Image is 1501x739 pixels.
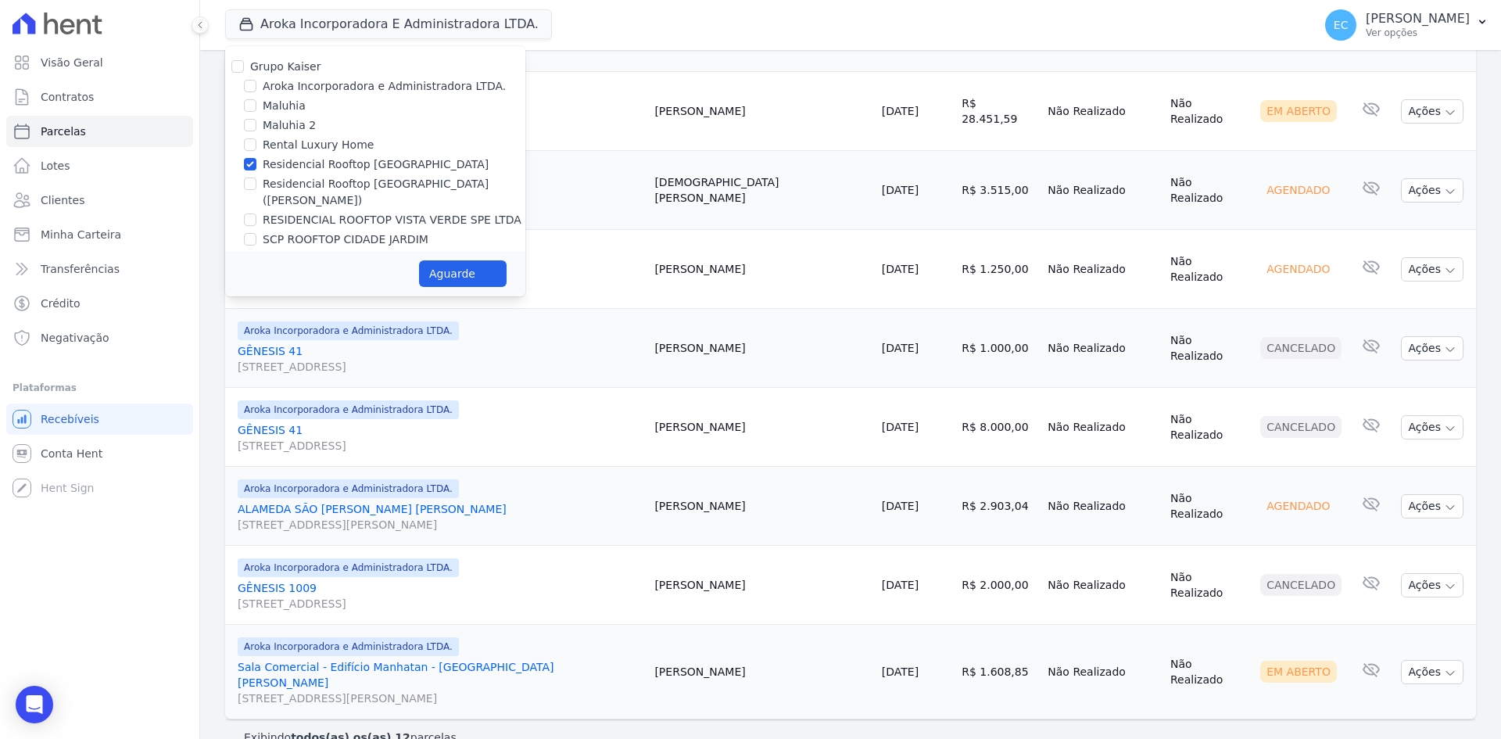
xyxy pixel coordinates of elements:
td: Não Realizado [1041,388,1164,467]
td: [PERSON_NAME] [648,546,875,625]
span: EC [1334,20,1349,30]
button: Ações [1401,336,1463,361]
span: Recebíveis [41,411,99,427]
a: Minha Carteira [6,219,193,250]
button: Aroka Incorporadora E Administradora LTDA. [225,9,552,39]
span: Clientes [41,192,84,208]
label: Maluhia [263,98,306,114]
span: Lotes [41,158,70,174]
a: GÊNESIS 1009[STREET_ADDRESS] [238,580,642,612]
span: [STREET_ADDRESS][PERSON_NAME] [238,517,642,533]
td: Não Realizado [1164,151,1254,230]
button: Ações [1401,257,1463,282]
span: [STREET_ADDRESS][PERSON_NAME] [238,691,642,706]
a: [DATE] [882,579,919,591]
div: Agendado [1260,258,1336,280]
a: ALAMEDA SÃO [PERSON_NAME] [PERSON_NAME][STREET_ADDRESS][PERSON_NAME] [238,501,642,533]
td: [PERSON_NAME] [648,230,875,309]
a: Visão Geral [6,47,193,78]
div: Plataformas [13,378,187,397]
a: Sala Comercial - Edifício Manhatan - [GEOGRAPHIC_DATA][PERSON_NAME][STREET_ADDRESS][PERSON_NAME] [238,659,642,706]
a: [DATE] [882,665,919,678]
td: R$ 8.000,00 [955,388,1041,467]
a: [DATE] [882,105,919,117]
label: Maluhia 2 [263,117,316,134]
td: Não Realizado [1164,388,1254,467]
a: Lotes [6,150,193,181]
td: Não Realizado [1041,230,1164,309]
td: R$ 1.000,00 [955,309,1041,388]
div: Em Aberto [1260,100,1337,122]
span: Contratos [41,89,94,105]
div: Agendado [1260,179,1336,201]
td: Não Realizado [1041,546,1164,625]
td: R$ 28.451,59 [955,72,1041,151]
a: Recebíveis [6,404,193,435]
td: Não Realizado [1164,309,1254,388]
label: SCP ROOFTOP CIDADE JARDIM [263,231,428,248]
td: Não Realizado [1041,72,1164,151]
span: Aroka Incorporadora e Administradora LTDA. [238,479,459,498]
td: Não Realizado [1164,230,1254,309]
td: [PERSON_NAME] [648,309,875,388]
td: [DEMOGRAPHIC_DATA][PERSON_NAME] [648,151,875,230]
td: R$ 1.608,85 [955,625,1041,719]
td: Não Realizado [1164,467,1254,546]
td: [PERSON_NAME] [648,467,875,546]
div: Em Aberto [1260,661,1337,683]
a: [DATE] [882,263,919,275]
a: Contratos [6,81,193,113]
label: RESIDENCIAL ROOFTOP VISTA VERDE SPE LTDA [263,212,521,228]
div: Open Intercom Messenger [16,686,53,723]
td: R$ 1.250,00 [955,230,1041,309]
button: Ações [1401,573,1463,597]
td: [PERSON_NAME] [648,388,875,467]
a: [DATE] [882,342,919,354]
td: R$ 2.903,04 [955,467,1041,546]
button: Ações [1401,494,1463,518]
span: [STREET_ADDRESS] [238,359,642,375]
td: Não Realizado [1164,546,1254,625]
div: Agendado [1260,495,1336,517]
a: Crédito [6,288,193,319]
span: Aroka Incorporadora e Administradora LTDA. [238,321,459,340]
td: Não Realizado [1041,625,1164,719]
button: Ações [1401,99,1463,124]
span: Aroka Incorporadora e Administradora LTDA. [238,400,459,419]
label: Grupo Kaiser [250,60,321,73]
a: Negativação [6,322,193,353]
span: Transferências [41,261,120,277]
button: Ações [1401,660,1463,684]
span: Crédito [41,296,81,311]
button: Ações [1401,415,1463,439]
div: Cancelado [1260,416,1342,438]
a: GÊNESIS 41[STREET_ADDRESS] [238,343,642,375]
td: Não Realizado [1164,625,1254,719]
span: Parcelas [41,124,86,139]
label: Residencial Rooftop [GEOGRAPHIC_DATA] [263,156,489,173]
button: EC [PERSON_NAME] Ver opções [1313,3,1501,47]
a: Parcelas [6,116,193,147]
span: Negativação [41,330,109,346]
p: Ver opções [1366,27,1470,39]
a: GÊNESIS 41[STREET_ADDRESS] [238,422,642,454]
td: Não Realizado [1041,467,1164,546]
div: Cancelado [1260,574,1342,596]
span: Minha Carteira [41,227,121,242]
td: Não Realizado [1041,151,1164,230]
a: [DATE] [882,421,919,433]
label: Residencial Rooftop [GEOGRAPHIC_DATA] ([PERSON_NAME]) [263,176,525,209]
label: Rental Luxury Home [263,137,374,153]
button: Ações [1401,178,1463,203]
td: [PERSON_NAME] [648,625,875,719]
span: Conta Hent [41,446,102,461]
td: Não Realizado [1041,309,1164,388]
a: Clientes [6,185,193,216]
td: R$ 3.515,00 [955,151,1041,230]
label: Aroka Incorporadora e Administradora LTDA. [263,78,506,95]
div: Cancelado [1260,337,1342,359]
button: Aguarde [419,260,507,287]
a: Transferências [6,253,193,285]
span: [STREET_ADDRESS] [238,596,642,612]
p: [PERSON_NAME] [1366,11,1470,27]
